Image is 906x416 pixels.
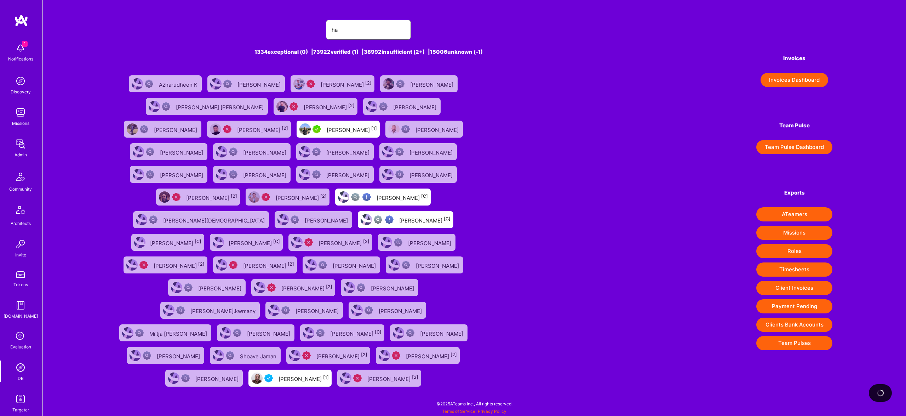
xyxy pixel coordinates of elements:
img: Unqualified [267,283,276,292]
h4: Exports [756,190,832,196]
a: User AvatarUnqualified[PERSON_NAME][2] [121,254,210,276]
img: Not Scrubbed [379,102,388,111]
img: User Avatar [149,101,160,112]
a: User AvatarNot Scrubbed[PERSON_NAME] [377,140,460,163]
img: User Avatar [379,350,390,361]
img: Invite [13,237,28,251]
sup: [2] [231,193,237,199]
img: teamwork [13,105,28,120]
img: User Avatar [276,101,288,112]
img: Not Scrubbed [281,306,290,314]
div: [PERSON_NAME] [367,374,418,383]
img: bell [13,41,28,55]
div: Invite [15,251,26,259]
img: admin teamwork [13,137,28,151]
div: [PERSON_NAME] [321,79,372,88]
img: High Potential User [362,193,371,201]
div: [PERSON_NAME] [327,125,377,134]
div: [PERSON_NAME] [399,215,451,224]
a: User AvatarNot Scrubbed[PERSON_NAME] [162,367,246,389]
h4: Team Pulse [756,122,832,129]
a: User AvatarNot Scrubbed[PERSON_NAME] [383,118,466,140]
div: [PERSON_NAME] [243,170,288,179]
div: [PERSON_NAME] [333,260,377,270]
img: User Avatar [388,123,400,135]
a: User AvatarUnqualified[PERSON_NAME][2] [210,254,300,276]
img: User Avatar [210,78,222,89]
img: Not Scrubbed [226,351,234,360]
input: Search for an A-Teamer [332,21,405,39]
img: User Avatar [381,237,392,248]
img: User Avatar [277,214,289,225]
div: Shoave Jaman [240,351,278,360]
img: Unqualified [302,351,311,360]
a: User AvatarNot Scrubbed[PERSON_NAME][DEMOGRAPHIC_DATA] [130,208,272,231]
img: User Avatar [132,78,143,89]
sup: [C] [421,193,428,199]
img: Unqualified [229,261,237,269]
button: Payment Pending [756,299,832,313]
img: Not Scrubbed [312,148,321,156]
img: Not Scrubbed [395,170,404,179]
img: Not Scrubbed [395,148,404,156]
img: User Avatar [122,327,133,339]
button: ATeamers [756,207,832,221]
img: User Avatar [299,169,310,180]
a: User AvatarUnqualified[PERSON_NAME][2] [288,73,377,95]
img: Unqualified [223,125,231,133]
img: User Avatar [159,191,170,203]
a: User AvatarNot Scrubbed[PERSON_NAME] [210,163,293,186]
a: User AvatarUnqualified[PERSON_NAME][2] [243,186,332,208]
img: User Avatar [251,372,263,384]
div: [PERSON_NAME] [160,147,205,156]
a: User AvatarNot fully vettedHigh Potential User[PERSON_NAME][C] [332,186,434,208]
div: [PERSON_NAME] [305,215,349,224]
a: Terms of Service [442,409,475,414]
div: [PERSON_NAME] [186,192,237,202]
img: User Avatar [303,327,314,339]
a: User AvatarNot Scrubbed[PERSON_NAME] [127,163,210,186]
a: User AvatarUnqualified[PERSON_NAME][2] [283,344,373,367]
div: Tokens [13,281,28,288]
a: Team Pulse Dashboard [756,140,832,154]
a: User AvatarNot Scrubbed[PERSON_NAME] [293,140,377,163]
div: [PERSON_NAME] [316,351,367,360]
img: Vetted A.Teamer [264,374,273,382]
a: User AvatarNot Scrubbed[PERSON_NAME] [263,299,346,322]
a: User AvatarUnqualified[PERSON_NAME][2] [204,118,294,140]
button: Timesheets [756,262,832,277]
div: [PERSON_NAME] [409,147,454,156]
img: Not Scrubbed [319,261,327,269]
a: User AvatarNot Scrubbed[PERSON_NAME] [210,140,293,163]
div: Missions [12,120,29,127]
div: [PERSON_NAME][DEMOGRAPHIC_DATA] [163,215,266,224]
a: User AvatarNot Scrubbed[PERSON_NAME] [121,118,204,140]
img: Not Scrubbed [176,306,185,314]
span: | [442,409,506,414]
a: User AvatarNot Scrubbed[PERSON_NAME] [360,95,443,118]
h4: Invoices [756,55,832,62]
img: User Avatar [248,191,260,203]
img: User Avatar [291,237,303,248]
img: User Avatar [293,78,305,89]
div: [PERSON_NAME] [415,125,460,134]
div: [PERSON_NAME] [420,328,465,337]
div: [PERSON_NAME] [330,328,382,337]
img: User Avatar [127,123,138,135]
div: Admin [15,151,27,158]
a: Privacy Policy [478,409,506,414]
img: User Avatar [254,282,265,293]
sup: [2] [361,352,367,357]
img: Not Scrubbed [149,215,157,224]
img: Not Scrubbed [146,148,154,156]
a: User AvatarNot Scrubbed[PERSON_NAME] [300,254,383,276]
div: [PERSON_NAME] [379,306,423,315]
div: [PERSON_NAME] [PERSON_NAME] [176,102,265,111]
img: Not Scrubbed [146,170,154,179]
div: [PERSON_NAME] [304,102,355,111]
sup: [C] [444,216,451,221]
div: 1334 exceptional (0) | 73922 verified (1) | 38992 insufficient (2+) | 15006 unknown (-1) [116,48,621,56]
div: © 2025 ATeams Inc., All rights reserved. [42,395,906,412]
img: User Avatar [361,214,372,225]
div: [PERSON_NAME] [154,260,205,270]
